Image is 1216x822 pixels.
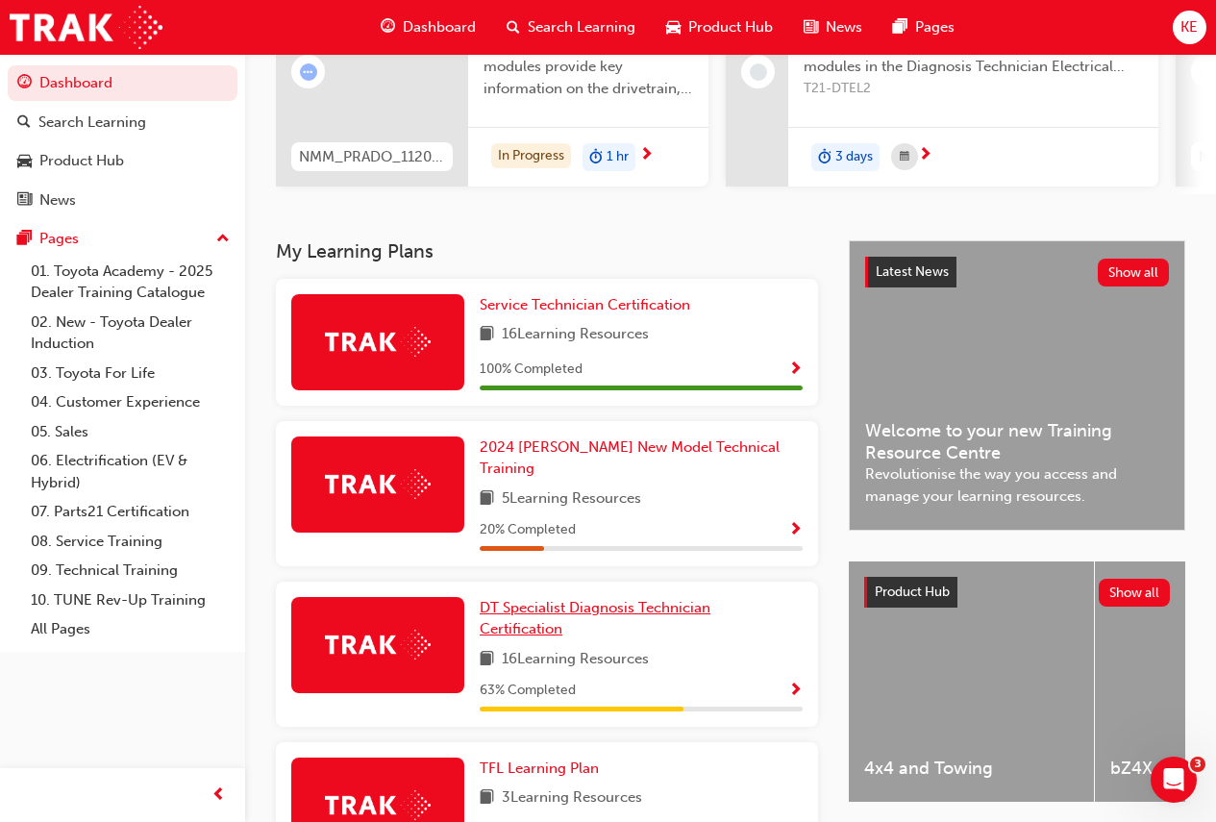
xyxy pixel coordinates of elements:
[23,257,237,308] a: 01. Toyota Academy - 2025 Dealer Training Catalogue
[1151,757,1197,803] iframe: Intercom live chat
[491,8,651,47] a: search-iconSearch Learning
[528,16,635,38] span: Search Learning
[750,63,767,81] span: learningRecordVerb_NONE-icon
[502,487,641,511] span: 5 Learning Resources
[893,15,907,39] span: pages-icon
[666,15,681,39] span: car-icon
[17,153,32,170] span: car-icon
[300,63,317,81] span: learningRecordVerb_ATTEMPT-icon
[865,420,1169,463] span: Welcome to your new Training Resource Centre
[8,105,237,140] a: Search Learning
[211,784,226,808] span: prev-icon
[502,648,649,672] span: 16 Learning Resources
[876,263,949,280] span: Latest News
[788,683,803,700] span: Show Progress
[639,147,654,164] span: next-icon
[788,361,803,379] span: Show Progress
[818,145,831,170] span: duration-icon
[480,758,607,780] a: TFL Learning Plan
[875,584,950,600] span: Product Hub
[480,487,494,511] span: book-icon
[918,147,932,164] span: next-icon
[804,78,1143,100] span: T21-DTEL2
[39,189,76,212] div: News
[788,358,803,382] button: Show Progress
[484,35,693,100] span: The Chassis eLearning modules provide key information on the drivetrain, suspension, brake and st...
[1173,11,1206,44] button: KE
[23,497,237,527] a: 07. Parts21 Certification
[276,240,818,262] h3: My Learning Plans
[325,327,431,357] img: Trak
[23,585,237,615] a: 10. TUNE Rev-Up Training
[607,146,629,168] span: 1 hr
[480,760,599,777] span: TFL Learning Plan
[480,438,780,478] span: 2024 [PERSON_NAME] New Model Technical Training
[788,8,878,47] a: news-iconNews
[23,614,237,644] a: All Pages
[39,150,124,172] div: Product Hub
[8,65,237,101] a: Dashboard
[1099,579,1171,607] button: Show all
[325,790,431,820] img: Trak
[10,6,162,49] img: Trak
[865,463,1169,507] span: Revolutionise the way you access and manage your learning resources.
[17,192,32,210] span: news-icon
[900,145,909,169] span: calendar-icon
[403,16,476,38] span: Dashboard
[480,597,803,640] a: DT Specialist Diagnosis Technician Certification
[915,16,955,38] span: Pages
[865,257,1169,287] a: Latest NewsShow all
[804,15,818,39] span: news-icon
[480,519,576,541] span: 20 % Completed
[502,786,642,810] span: 3 Learning Resources
[849,240,1185,531] a: Latest NewsShow allWelcome to your new Training Resource CentreRevolutionise the way you access a...
[17,231,32,248] span: pages-icon
[23,556,237,585] a: 09. Technical Training
[8,221,237,257] button: Pages
[480,680,576,702] span: 63 % Completed
[1180,16,1198,38] span: KE
[8,183,237,218] a: News
[864,577,1170,608] a: Product HubShow all
[480,323,494,347] span: book-icon
[480,296,690,313] span: Service Technician Certification
[1098,259,1170,286] button: Show all
[23,387,237,417] a: 04. Customer Experience
[23,417,237,447] a: 05. Sales
[23,359,237,388] a: 03. Toyota For Life
[38,112,146,134] div: Search Learning
[589,145,603,170] span: duration-icon
[507,15,520,39] span: search-icon
[849,561,1094,802] a: 4x4 and Towing
[365,8,491,47] a: guage-iconDashboard
[216,227,230,252] span: up-icon
[1190,757,1205,772] span: 3
[480,436,803,480] a: 2024 [PERSON_NAME] New Model Technical Training
[788,518,803,542] button: Show Progress
[480,359,583,381] span: 100 % Completed
[325,630,431,660] img: Trak
[502,323,649,347] span: 16 Learning Resources
[864,758,1079,780] span: 4x4 and Towing
[299,146,445,168] span: NMM_PRADO_112024_MODULE_2
[381,15,395,39] span: guage-icon
[835,146,873,168] span: 3 days
[23,308,237,359] a: 02. New - Toyota Dealer Induction
[480,648,494,672] span: book-icon
[39,228,79,250] div: Pages
[480,786,494,810] span: book-icon
[23,527,237,557] a: 08. Service Training
[17,114,31,132] span: search-icon
[480,599,710,638] span: DT Specialist Diagnosis Technician Certification
[8,62,237,221] button: DashboardSearch LearningProduct HubNews
[688,16,773,38] span: Product Hub
[788,679,803,703] button: Show Progress
[8,143,237,179] a: Product Hub
[826,16,862,38] span: News
[491,143,571,169] div: In Progress
[23,446,237,497] a: 06. Electrification (EV & Hybrid)
[651,8,788,47] a: car-iconProduct Hub
[788,522,803,539] span: Show Progress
